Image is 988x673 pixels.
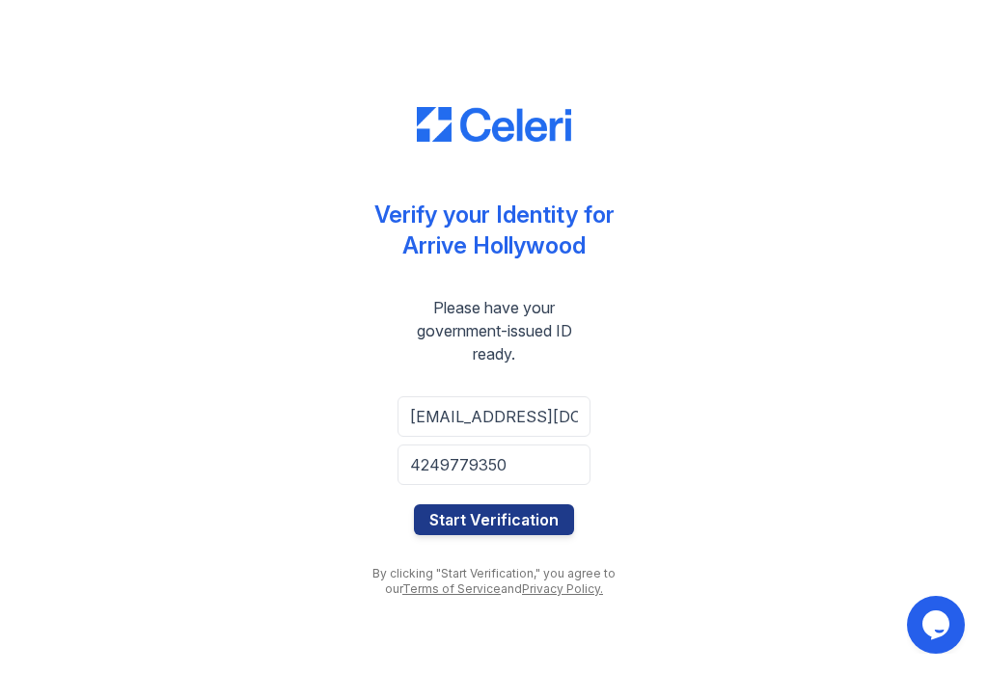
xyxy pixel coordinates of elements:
[359,296,629,365] div: Please have your government-issued ID ready.
[359,566,629,597] div: By clicking "Start Verification," you agree to our and
[522,581,603,596] a: Privacy Policy.
[907,596,969,654] iframe: chat widget
[402,581,501,596] a: Terms of Service
[374,200,615,261] div: Verify your Identity for Arrive Hollywood
[417,107,571,142] img: CE_Logo_Blue-a8612792a0a2168367f1c8372b55b34899dd931a85d93a1a3d3e32e68fde9ad4.png
[398,396,590,437] input: Email
[398,444,590,485] input: Phone
[414,504,574,535] button: Start Verification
